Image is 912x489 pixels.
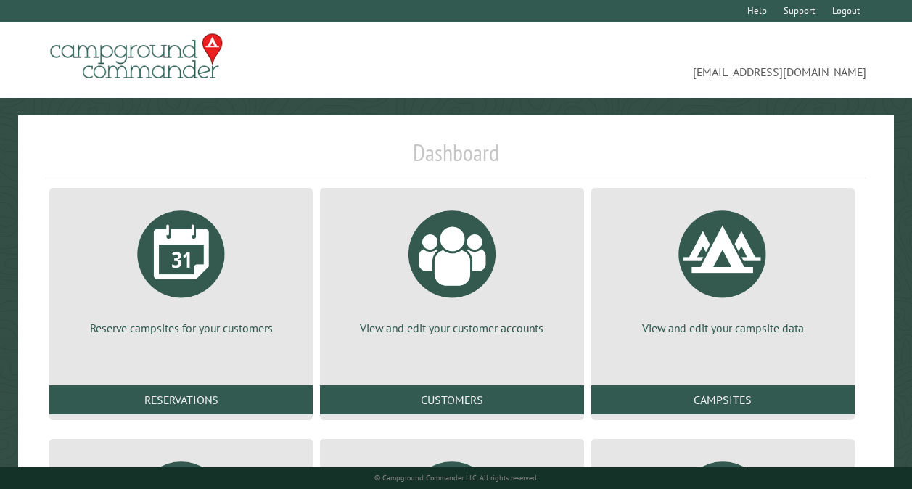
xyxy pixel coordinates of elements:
[609,320,837,336] p: View and edit your campsite data
[320,385,583,414] a: Customers
[67,320,295,336] p: Reserve campsites for your customers
[46,28,227,85] img: Campground Commander
[67,200,295,336] a: Reserve campsites for your customers
[49,385,313,414] a: Reservations
[337,200,566,336] a: View and edit your customer accounts
[591,385,855,414] a: Campsites
[337,320,566,336] p: View and edit your customer accounts
[456,40,867,81] span: [EMAIL_ADDRESS][DOMAIN_NAME]
[46,139,866,178] h1: Dashboard
[374,473,538,482] small: © Campground Commander LLC. All rights reserved.
[609,200,837,336] a: View and edit your campsite data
